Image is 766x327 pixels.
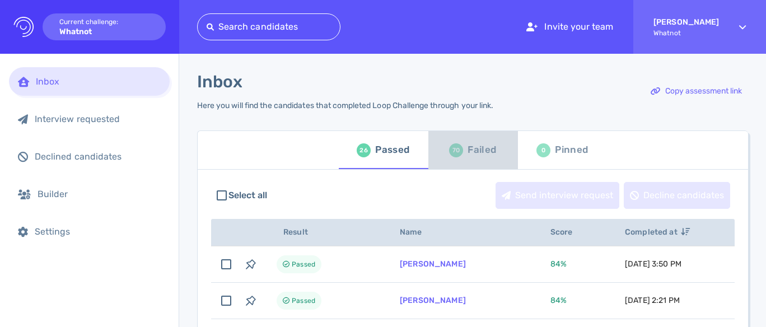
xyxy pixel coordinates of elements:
[625,296,680,305] span: [DATE] 2:21 PM
[496,183,619,208] div: Send interview request
[35,226,161,237] div: Settings
[496,182,619,209] button: Send interview request
[550,259,567,269] span: 84 %
[555,142,588,158] div: Pinned
[35,151,161,162] div: Declined candidates
[550,296,567,305] span: 84 %
[625,259,681,269] span: [DATE] 3:50 PM
[550,227,585,237] span: Score
[263,219,386,246] th: Result
[197,72,242,92] h1: Inbox
[35,114,161,124] div: Interview requested
[653,29,719,37] span: Whatnot
[645,78,748,104] div: Copy assessment link
[468,142,496,158] div: Failed
[625,227,690,237] span: Completed at
[449,143,463,157] div: 70
[400,259,466,269] a: [PERSON_NAME]
[536,143,550,157] div: 0
[644,78,748,105] button: Copy assessment link
[292,258,315,271] span: Passed
[400,296,466,305] a: [PERSON_NAME]
[197,101,493,110] div: Here you will find the candidates that completed Loop Challenge through your link.
[624,183,730,208] div: Decline candidates
[653,17,719,27] strong: [PERSON_NAME]
[375,142,409,158] div: Passed
[36,76,161,87] div: Inbox
[228,189,268,202] span: Select all
[38,189,161,199] div: Builder
[357,143,371,157] div: 26
[292,294,315,307] span: Passed
[624,182,730,209] button: Decline candidates
[400,227,435,237] span: Name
